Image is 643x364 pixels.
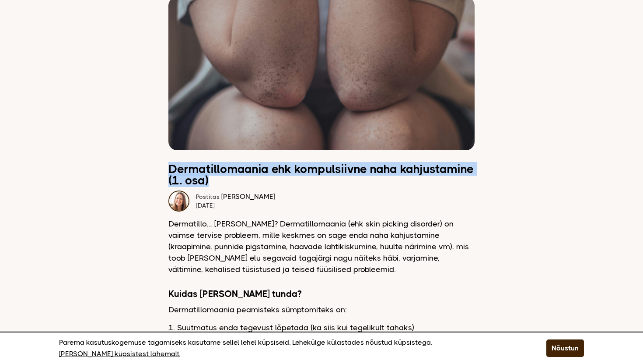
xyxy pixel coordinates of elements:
[196,192,275,201] div: [PERSON_NAME]
[168,218,475,275] p: Dermatillo… [PERSON_NAME]? Dermatillomaania (ehk skin picking disorder) on vaimse tervise problee...
[168,304,475,315] p: Dermatillomaania peamisteks sümptomiteks on:
[546,339,584,357] button: Nõustun
[168,191,189,212] img: Dagmar naeratamas
[168,288,475,300] h3: Kuidas [PERSON_NAME] tunda?
[59,337,524,360] p: Parema kasutuskogemuse tagamiseks kasutame sellel lehel küpsiseid. Lehekülge külastades nõustud k...
[196,201,275,210] div: [DATE]
[177,322,475,333] li: Suutmatus enda tegevust lõpetada (ka siis kui tegelikult tahaks)
[168,163,475,186] h2: Dermatillomaania ehk kompulsiivne naha kahjustamine (1. osa)
[59,348,180,360] a: [PERSON_NAME] küpsistest lähemalt.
